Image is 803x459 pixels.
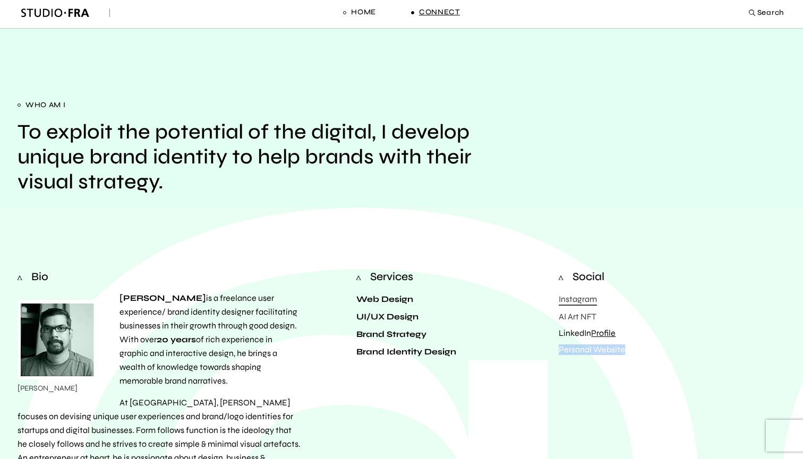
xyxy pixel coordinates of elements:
[119,293,206,303] strong: [PERSON_NAME]
[559,311,596,322] a: AI Art NFT
[370,271,413,282] span: Services
[17,271,22,284] tspan: ▵
[356,294,426,339] strong: Web Design UI/UX Design Brand Strategy
[559,271,564,284] tspan: ▵
[18,291,301,388] p: is a freelance user experience/ brand identity designer facilitating businesses in their growth t...
[559,294,597,306] a: Instagram
[559,344,625,354] a: Personal Website
[559,328,616,338] a: LinkedInProfile
[351,7,376,18] span: Home
[157,334,196,344] strong: 20 years
[591,328,616,338] span: Profile
[18,120,482,194] h2: To exploit the potential of the digital, I develop unique brand identity to help brands with thei...
[419,7,460,18] span: Connect
[31,271,48,282] span: Bio
[18,98,482,112] span: Who am I
[356,347,456,357] strong: Brand Identity Design
[757,4,784,21] span: Search
[356,271,362,284] tspan: ▵
[18,385,102,392] p: [PERSON_NAME]
[573,271,604,282] span: Social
